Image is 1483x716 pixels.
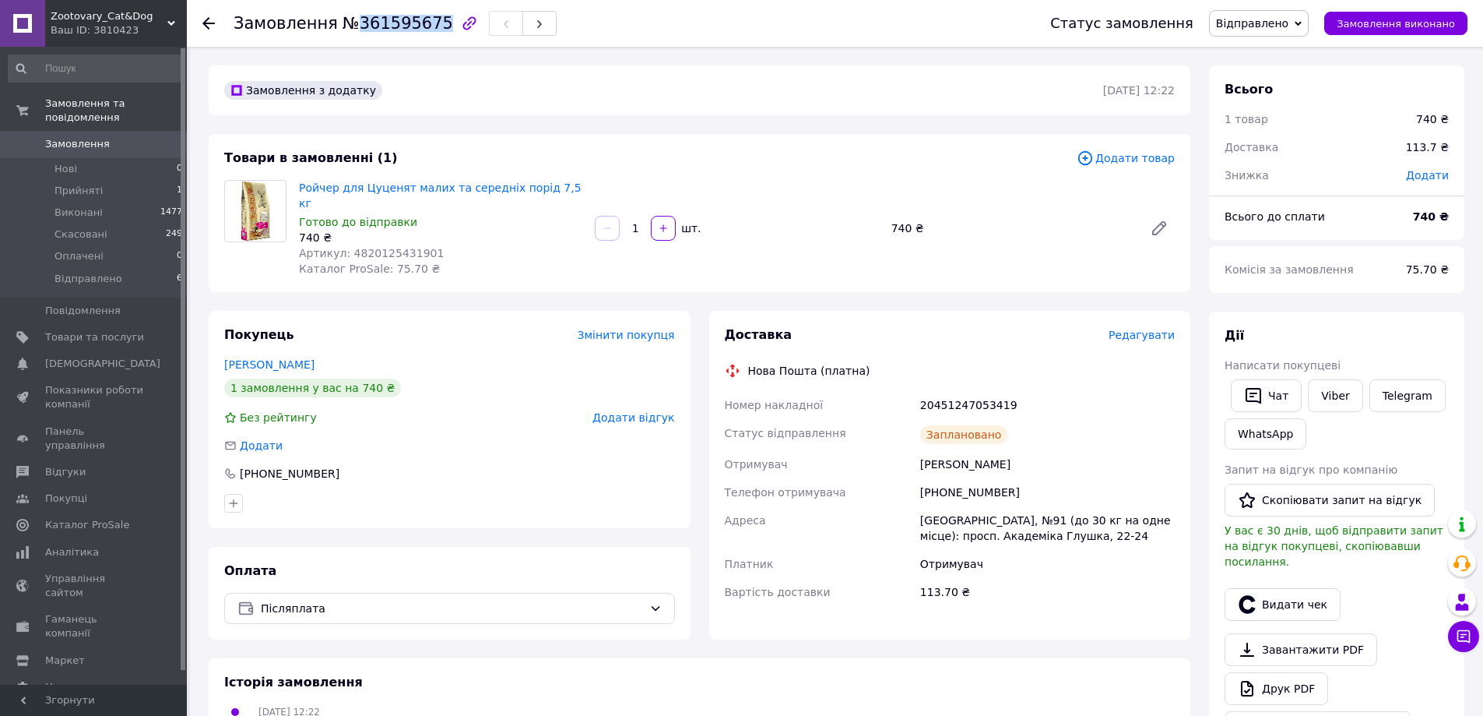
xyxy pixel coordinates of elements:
[1077,150,1175,167] span: Додати товар
[592,411,674,424] span: Додати відгук
[1225,263,1354,276] span: Комісія за замовлення
[299,247,444,259] span: Артикул: 4820125431901
[240,411,317,424] span: Без рейтингу
[224,358,315,371] a: [PERSON_NAME]
[725,399,824,411] span: Номер накладної
[54,184,103,198] span: Прийняті
[1050,16,1193,31] div: Статус замовлення
[166,227,182,242] span: 249
[224,379,401,397] div: 1 замовлення у вас на 740 ₴
[1225,484,1435,517] button: Скопіювати запит на відгук
[234,14,338,33] span: Замовлення
[1225,169,1269,182] span: Знижка
[725,558,774,570] span: Платник
[51,23,187,37] div: Ваш ID: 3810423
[1225,672,1328,705] a: Друк PDF
[177,249,182,263] span: 0
[240,439,283,452] span: Додати
[1144,213,1175,244] a: Редагувати
[45,572,144,600] span: Управління сайтом
[224,675,363,690] span: Історія замовлення
[51,9,167,23] span: Zootovary_Cat&Dog
[45,97,187,125] span: Замовлення та повідомлення
[1337,18,1455,30] span: Замовлення виконано
[725,327,792,342] span: Доставка
[224,150,398,165] span: Товари в замовленні (1)
[160,206,182,220] span: 1477
[177,184,182,198] span: 1
[725,458,788,471] span: Отримувач
[45,518,129,532] span: Каталог ProSale
[1225,328,1244,343] span: Дії
[1109,329,1175,341] span: Редагувати
[1448,621,1479,652] button: Чат з покупцем
[45,425,144,453] span: Панель управління
[54,272,122,286] span: Відправлено
[677,220,702,236] div: шт.
[261,600,643,617] span: Післяплата
[299,216,417,228] span: Готово до відправки
[238,466,341,481] div: [PHONE_NUMBER]
[1216,17,1288,30] span: Відправлено
[45,612,144,640] span: Гаманець компанії
[202,16,215,31] div: Повернутися назад
[1225,464,1397,476] span: Запит на відгук про компанію
[920,425,1008,444] div: Заплановано
[725,586,831,598] span: Вартість доставки
[917,478,1178,506] div: [PHONE_NUMBER]
[177,272,182,286] span: 6
[1225,633,1377,666] a: Завантажити PDF
[1397,130,1458,164] div: 113.7 ₴
[744,363,874,379] div: Нова Пошта (платна)
[45,304,121,318] span: Повідомлення
[1225,418,1306,450] a: WhatsApp
[299,230,582,245] div: 740 ₴
[917,506,1178,550] div: [GEOGRAPHIC_DATA], №91 (до 30 кг на одне місце): просп. Академіка Глушка, 22-24
[1324,12,1467,35] button: Замовлення виконано
[224,563,276,578] span: Оплата
[1231,379,1302,412] button: Чат
[1413,210,1449,223] b: 740 ₴
[1225,210,1325,223] span: Всього до сплати
[578,329,675,341] span: Змінити покупця
[54,249,104,263] span: Оплачені
[1308,379,1362,412] a: Viber
[45,465,86,479] span: Відгуки
[45,383,144,411] span: Показники роботи компанії
[1369,379,1446,412] a: Telegram
[1225,141,1278,153] span: Доставка
[45,357,160,371] span: [DEMOGRAPHIC_DATA]
[343,14,453,33] span: №361595675
[885,217,1137,239] div: 740 ₴
[54,162,77,176] span: Нові
[1225,359,1341,372] span: Написати покупцеві
[45,330,144,344] span: Товари та послуги
[224,81,382,100] div: Замовлення з додатку
[224,327,294,342] span: Покупець
[54,206,103,220] span: Виконані
[917,450,1178,478] div: [PERSON_NAME]
[299,182,582,210] a: Ройчер для Цуценят малих та середніх порід 7,5 кг
[1225,588,1341,621] button: Видати чек
[1416,111,1449,127] div: 740 ₴
[917,391,1178,419] div: 20451247053419
[917,578,1178,606] div: 113.70 ₴
[45,545,99,559] span: Аналітика
[299,263,440,275] span: Каталог ProSale: 75.70 ₴
[1103,84,1175,97] time: [DATE] 12:22
[8,55,184,83] input: Пошук
[725,514,766,527] span: Адреса
[1225,524,1443,568] span: У вас є 30 днів, щоб відправити запит на відгук покупцеві, скопіювавши посилання.
[45,492,87,506] span: Покупці
[54,227,107,242] span: Скасовані
[725,486,846,499] span: Телефон отримувача
[917,550,1178,578] div: Отримувач
[45,654,85,668] span: Маркет
[1406,263,1449,276] span: 75.70 ₴
[177,162,182,176] span: 0
[1406,169,1449,182] span: Додати
[241,181,271,242] img: Ройчер для Цуценят малих та середніх порід 7,5 кг
[45,680,125,694] span: Налаштування
[45,137,110,151] span: Замовлення
[1225,82,1273,97] span: Всього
